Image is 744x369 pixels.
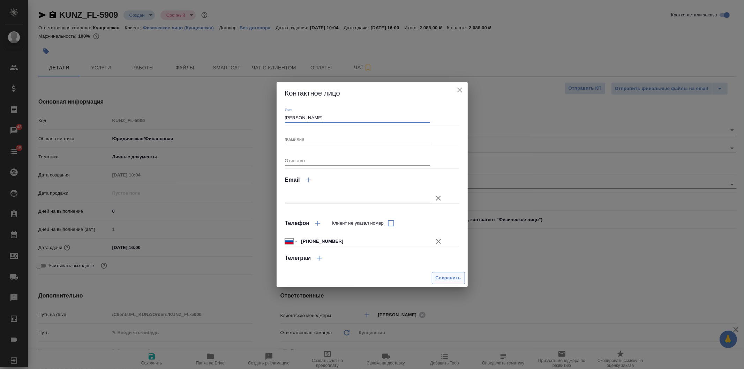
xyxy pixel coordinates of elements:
input: ✎ Введи что-нибудь [299,236,430,246]
h4: Телеграм [285,254,311,262]
button: Сохранить [432,272,465,284]
button: Добавить [309,215,326,232]
button: Добавить [311,250,328,266]
button: Добавить [300,172,317,188]
span: Контактное лицо [285,89,340,97]
label: Имя [285,108,292,111]
h4: Телефон [285,219,310,227]
h4: Email [285,176,300,184]
span: Клиент не указал номер [332,220,384,227]
span: Сохранить [436,274,461,282]
button: close [454,85,465,95]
